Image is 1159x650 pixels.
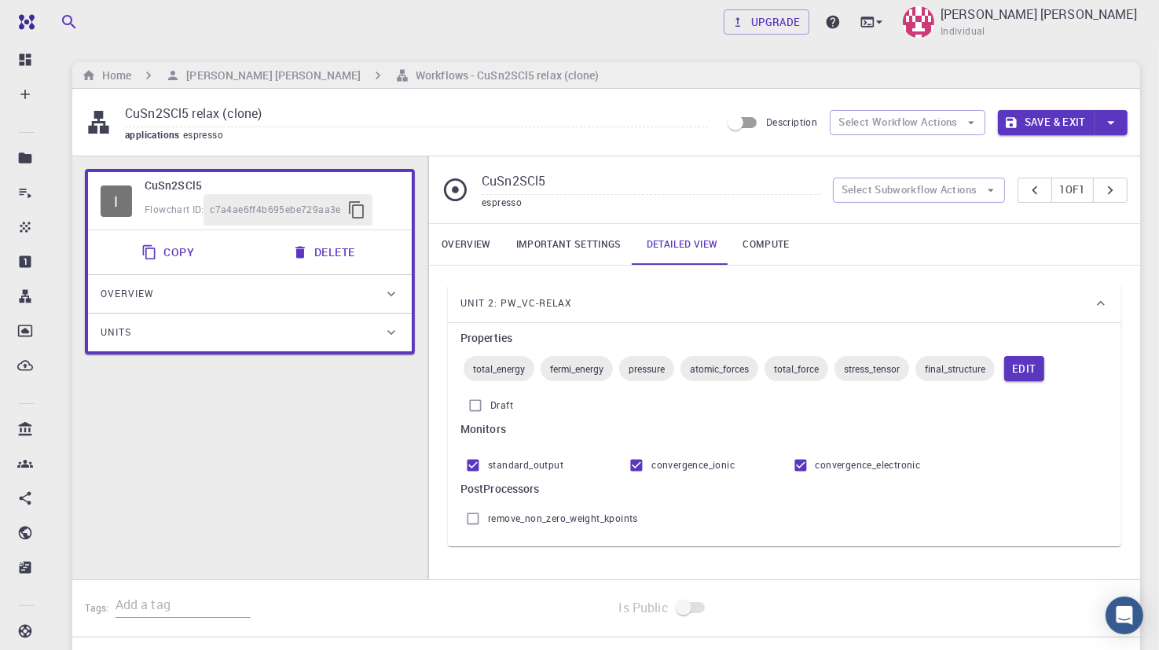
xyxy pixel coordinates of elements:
[504,224,634,265] a: Important settings
[125,128,183,141] span: applications
[96,67,131,84] h6: Home
[88,275,412,313] div: Overview
[765,362,828,375] span: total_force
[482,196,522,208] span: espresso
[13,14,35,30] img: logo
[101,281,154,307] span: Overview
[941,5,1137,24] p: [PERSON_NAME] [PERSON_NAME]
[488,457,563,473] span: standard_output
[619,598,669,617] span: Is Public
[915,362,995,375] span: final_structure
[488,511,638,527] span: remove_non_zero_weight_kpoints
[998,110,1095,135] button: Save & Exit
[903,6,934,38] img: Nguyễn Thị Nhung
[816,457,921,473] span: convergence_electronic
[830,110,985,135] button: Select Workflow Actions
[634,224,730,265] a: Detailed view
[34,11,79,25] span: Hỗ trợ
[409,67,600,84] h6: Workflows - CuSn2SCl5 relax (clone)
[460,420,1109,438] h6: Monitors
[101,185,132,217] span: Idle
[429,224,504,265] a: Overview
[680,362,758,375] span: atomic_forces
[460,291,572,316] span: Unit 2: pw_vc-relax
[730,224,801,265] a: Compute
[1051,178,1095,203] button: 1of1
[651,457,735,473] span: convergence_ionic
[1018,178,1128,203] div: pager
[541,362,613,375] span: fermi_energy
[490,398,513,413] span: Draft
[88,314,412,351] div: Units
[464,362,534,375] span: total_energy
[145,203,204,215] span: Flowchart ID:
[448,285,1121,322] div: Unit 2: pw_vc-relax
[210,202,341,218] span: c7a4ae6ff4b695ebe729aa3e
[132,237,207,268] button: Copy
[101,185,132,217] div: I
[183,128,229,141] span: espresso
[85,593,116,616] h6: Tags:
[1106,597,1143,634] div: Open Intercom Messenger
[145,177,399,194] h6: CuSn2SCl5
[619,362,674,375] span: pressure
[766,116,817,128] span: Description
[180,67,361,84] h6: [PERSON_NAME] [PERSON_NAME]
[833,178,1005,203] button: Select Subworkflow Actions
[79,67,603,84] nav: breadcrumb
[283,237,367,268] button: Delete
[116,593,251,618] input: Add a tag
[724,9,809,35] a: Upgrade
[460,480,1109,498] h6: PostProcessors
[460,329,1109,347] h6: Properties
[834,362,909,375] span: stress_tensor
[941,24,985,39] span: Individual
[1004,356,1044,381] button: Edit
[101,320,131,345] span: Units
